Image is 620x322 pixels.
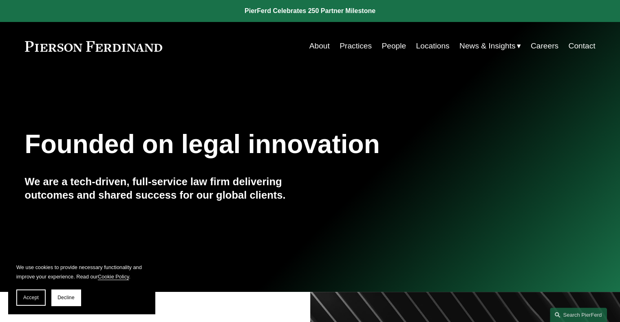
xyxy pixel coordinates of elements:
[568,38,595,54] a: Contact
[25,175,310,202] h4: We are a tech-driven, full-service law firm delivering outcomes and shared success for our global...
[16,263,147,281] p: We use cookies to provide necessary functionality and improve your experience. Read our .
[309,38,330,54] a: About
[459,38,521,54] a: folder dropdown
[531,38,558,54] a: Careers
[23,295,39,300] span: Accept
[340,38,372,54] a: Practices
[16,289,46,306] button: Accept
[8,254,155,314] section: Cookie banner
[550,308,607,322] a: Search this site
[98,274,129,280] a: Cookie Policy
[382,38,406,54] a: People
[459,39,516,53] span: News & Insights
[57,295,75,300] span: Decline
[416,38,449,54] a: Locations
[51,289,81,306] button: Decline
[25,129,501,159] h1: Founded on legal innovation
